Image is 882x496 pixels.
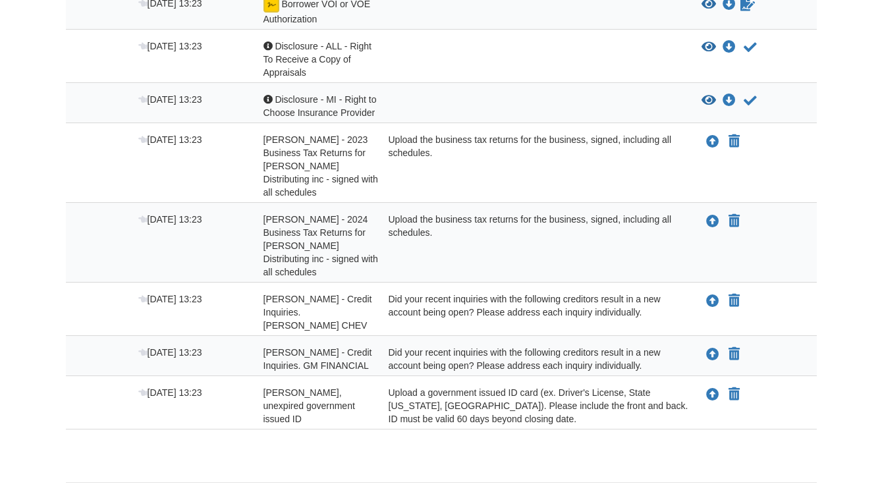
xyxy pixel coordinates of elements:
button: Upload Joseph Hindenach - 2024 Business Tax Returns for VanRees Distributing inc - signed with al... [705,213,721,230]
button: Acknowledge receipt of document [742,93,758,109]
a: Download Disclosure - ALL - Right To Receive a Copy of Appraisals [723,42,736,53]
button: Upload Joseph Hindenach - Valid, unexpired government issued ID [705,386,721,403]
span: [PERSON_NAME], unexpired government issued ID [263,387,355,424]
div: Did your recent inquiries with the following creditors result in a new account being open? Please... [379,346,692,372]
button: Declare Joseph Hindenach - Credit Inquiries. BETTEN CHEV not applicable [727,293,741,309]
button: Upload Joseph Hindenach - 2023 Business Tax Returns for VanRees Distributing inc - signed with al... [705,133,721,150]
span: [DATE] 13:23 [138,41,202,51]
span: [PERSON_NAME] - 2023 Business Tax Returns for [PERSON_NAME] Distributing inc - signed with all sc... [263,134,378,198]
button: View Disclosure - ALL - Right To Receive a Copy of Appraisals [702,41,716,54]
button: Declare Joseph Hindenach - 2024 Business Tax Returns for VanRees Distributing inc - signed with a... [727,213,741,229]
div: Upload the business tax returns for the business, signed, including all schedules. [379,133,692,199]
span: [PERSON_NAME] - Credit Inquiries. GM FINANCIAL [263,347,372,371]
span: Disclosure - ALL - Right To Receive a Copy of Appraisals [263,41,372,78]
span: [DATE] 13:23 [138,214,202,225]
span: [DATE] 13:23 [138,134,202,145]
button: Upload Joseph Hindenach - Credit Inquiries. BETTEN CHEV [705,292,721,310]
span: [DATE] 13:23 [138,387,202,398]
a: Download Disclosure - MI - Right to Choose Insurance Provider [723,96,736,106]
span: [PERSON_NAME] - Credit Inquiries. [PERSON_NAME] CHEV [263,294,372,331]
button: View Disclosure - MI - Right to Choose Insurance Provider [702,94,716,107]
span: [DATE] 13:23 [138,347,202,358]
span: [DATE] 13:23 [138,294,202,304]
button: Acknowledge receipt of document [742,40,758,55]
span: [PERSON_NAME] - 2024 Business Tax Returns for [PERSON_NAME] Distributing inc - signed with all sc... [263,214,378,277]
button: Declare Joseph Hindenach - Valid, unexpired government issued ID not applicable [727,387,741,402]
div: Did your recent inquiries with the following creditors result in a new account being open? Please... [379,292,692,332]
div: Upload the business tax returns for the business, signed, including all schedules. [379,213,692,279]
span: [DATE] 13:23 [138,94,202,105]
div: Upload a government issued ID card (ex. Driver's License, State [US_STATE], [GEOGRAPHIC_DATA]). P... [379,386,692,426]
button: Upload Joseph Hindenach - Credit Inquiries. GM FINANCIAL [705,346,721,363]
button: Declare Joseph Hindenach - 2023 Business Tax Returns for VanRees Distributing inc - signed with a... [727,134,741,150]
button: Declare Joseph Hindenach - Credit Inquiries. GM FINANCIAL not applicable [727,346,741,362]
span: Disclosure - MI - Right to Choose Insurance Provider [263,94,377,118]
